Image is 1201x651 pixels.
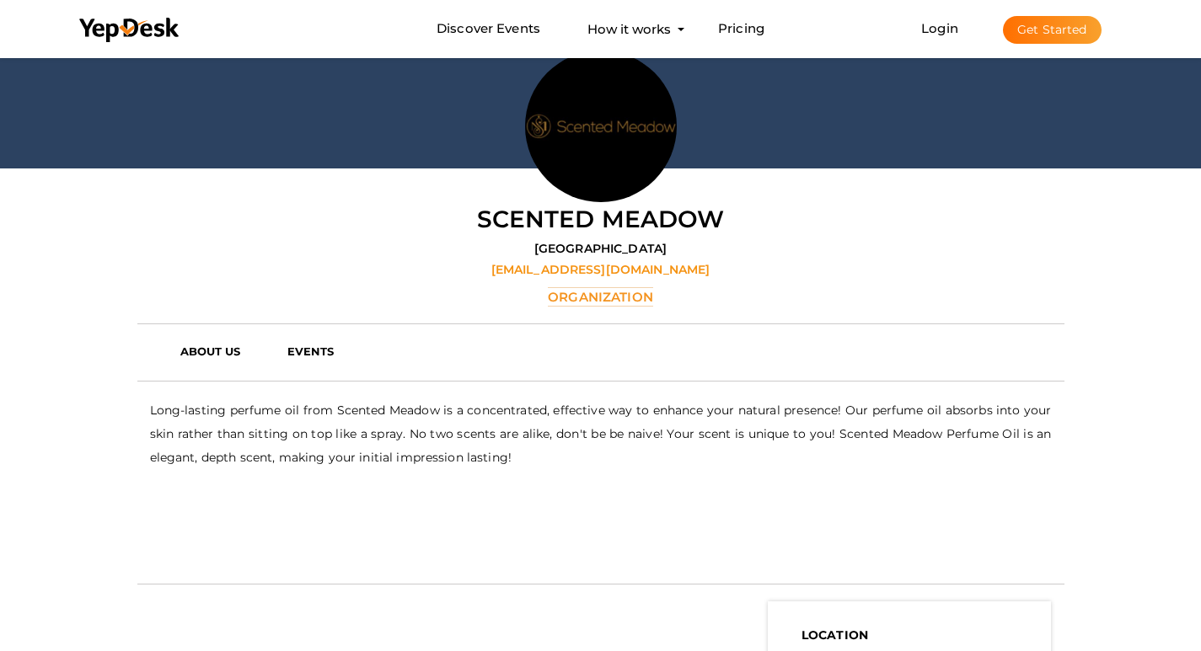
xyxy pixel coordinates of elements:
[491,261,710,278] label: [EMAIL_ADDRESS][DOMAIN_NAME]
[168,339,275,364] a: ABOUT US
[718,13,764,45] a: Pricing
[287,344,335,358] b: EVENTS
[534,240,667,257] label: [GEOGRAPHIC_DATA]
[180,344,241,358] b: ABOUT US
[525,51,677,202] img: GHKUSQYF_normal.jpeg
[802,627,868,643] b: LOCATION
[582,13,676,45] button: How it works
[437,13,540,45] a: Discover Events
[1003,16,1102,44] button: Get Started
[548,287,653,307] label: Organization
[150,398,1052,469] p: Long-lasting perfume oil from Scented Meadow is a concentrated, effective way to enhance your nat...
[275,339,368,364] a: EVENTS
[921,20,958,36] a: Login
[477,202,725,236] label: Scented Meadow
